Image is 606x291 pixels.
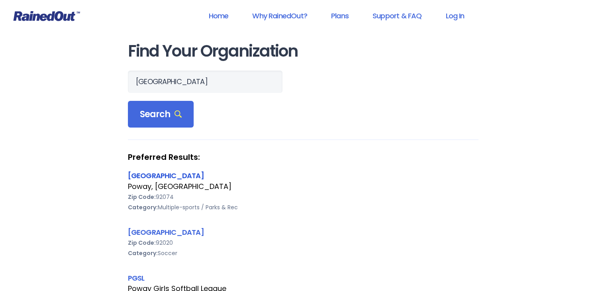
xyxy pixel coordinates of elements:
[128,227,204,237] a: [GEOGRAPHIC_DATA]
[128,239,156,247] b: Zip Code:
[128,170,479,181] div: [GEOGRAPHIC_DATA]
[128,42,479,60] h1: Find Your Organization
[128,238,479,248] div: 92020
[128,227,479,238] div: [GEOGRAPHIC_DATA]
[362,7,432,25] a: Support & FAQ
[128,249,158,257] b: Category:
[128,202,479,212] div: Multiple-sports / Parks & Rec
[128,171,204,181] a: [GEOGRAPHIC_DATA]
[242,7,318,25] a: Why RainedOut?
[128,101,194,128] div: Search
[140,109,182,120] span: Search
[435,7,475,25] a: Log In
[128,248,479,258] div: Soccer
[198,7,239,25] a: Home
[128,273,145,283] a: PGSL
[128,203,158,211] b: Category:
[128,71,282,93] input: Search Orgs…
[128,192,479,202] div: 92074
[321,7,359,25] a: Plans
[128,152,479,162] strong: Preferred Results:
[128,193,156,201] b: Zip Code:
[128,181,479,192] div: Poway, [GEOGRAPHIC_DATA]
[128,273,479,283] div: PGSL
